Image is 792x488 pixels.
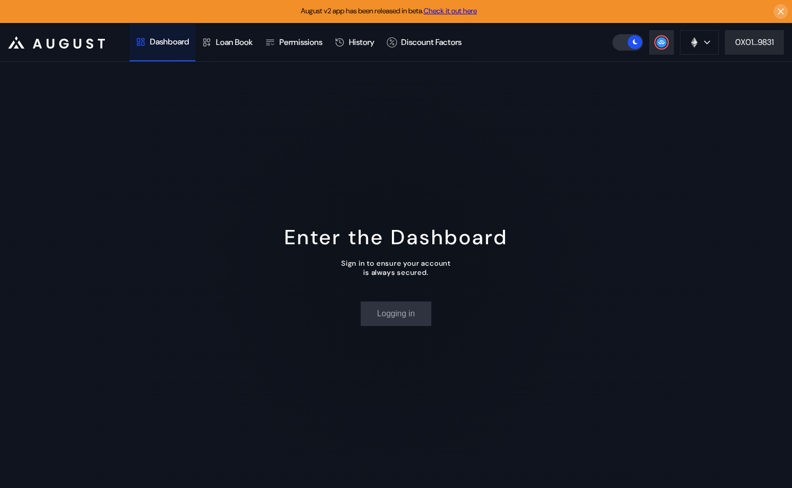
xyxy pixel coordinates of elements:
button: 0X01...9831 [725,30,784,55]
div: History [349,37,375,48]
img: chain logo [689,37,700,48]
a: History [328,24,381,61]
div: Permissions [279,37,322,48]
div: Sign in to ensure your account is always secured. [341,259,451,277]
div: Dashboard [150,36,189,47]
div: Enter the Dashboard [284,224,508,250]
a: Loan Book [195,24,259,61]
button: chain logo [680,30,719,55]
div: Discount Factors [401,37,461,48]
div: 0X01...9831 [735,37,774,48]
a: Check it out here [424,6,477,15]
div: Loan Book [216,37,253,48]
button: Logging in [361,301,431,326]
a: Dashboard [129,24,195,61]
span: August v2 app has been released in beta. [301,6,477,15]
a: Permissions [259,24,328,61]
a: Discount Factors [381,24,468,61]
